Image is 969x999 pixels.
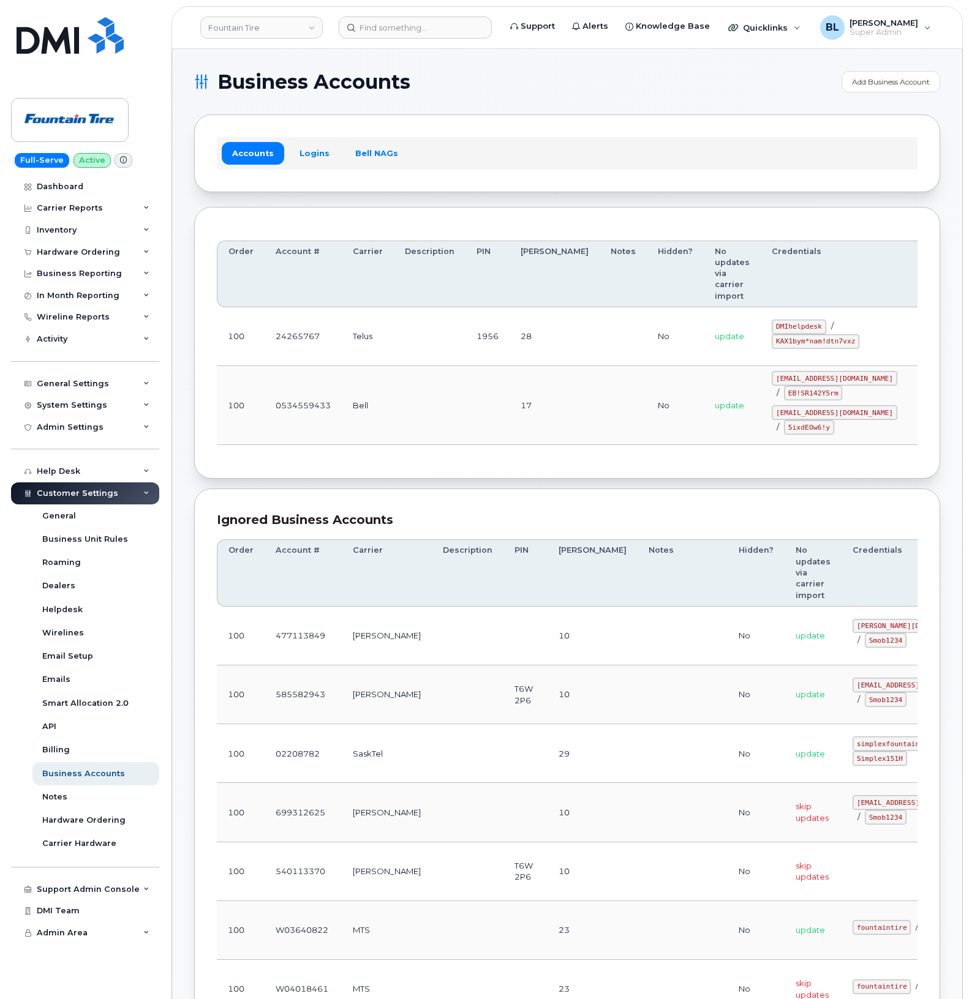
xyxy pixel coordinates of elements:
th: No updates via carrier import [704,241,761,307]
td: 17 [510,366,600,445]
th: Description [394,241,466,307]
td: No [647,307,704,366]
td: 477113849 [265,607,342,665]
code: 5ixdEOw6!y [784,420,834,435]
td: T6W 2P6 [503,665,548,724]
td: 699312625 [265,783,342,842]
th: No updates via carrier import [785,539,842,606]
td: 100 [217,607,265,665]
span: / [777,422,779,432]
td: Bell [342,366,394,445]
span: update [796,689,825,699]
code: DMIhelpdesk [772,320,826,334]
td: No [647,366,704,445]
code: EB!SR142Y5rm [784,386,842,400]
th: Account # [265,241,342,307]
span: update [715,400,744,410]
th: Notes [638,539,728,606]
span: Business Accounts [217,73,410,91]
span: update [796,925,825,935]
td: 10 [548,783,638,842]
td: No [728,665,785,724]
td: No [728,607,785,665]
td: SaskTel [342,724,432,783]
td: 1956 [466,307,510,366]
span: / [916,922,918,932]
a: Bell NAGs [345,142,409,164]
td: No [728,783,785,842]
td: 100 [217,665,265,724]
span: update [796,630,825,640]
span: / [858,694,860,704]
td: 23 [548,901,638,960]
th: Carrier [342,241,394,307]
code: Smob1234 [865,633,907,648]
td: 28 [510,307,600,366]
a: Logins [289,142,340,164]
code: fountaintire [853,920,911,935]
code: [EMAIL_ADDRESS][DOMAIN_NAME] [772,405,897,420]
th: [PERSON_NAME] [548,539,638,606]
th: Hidden? [728,539,785,606]
span: / [858,635,860,645]
td: 540113370 [265,842,342,901]
a: Add Business Account [842,71,940,92]
td: 100 [217,901,265,960]
td: T6W 2P6 [503,842,548,901]
th: PIN [503,539,548,606]
th: Carrier [342,539,432,606]
th: Description [432,539,503,606]
td: 100 [217,724,265,783]
td: [PERSON_NAME] [342,665,432,724]
th: Account # [265,539,342,606]
div: Ignored Business Accounts [217,511,918,529]
td: No [728,724,785,783]
th: Order [217,539,265,606]
code: Simplex151H [853,751,907,766]
td: MTS [342,901,432,960]
span: / [831,321,834,331]
th: Order [217,241,265,307]
td: 10 [548,607,638,665]
th: Hidden? [647,241,704,307]
td: 100 [217,366,265,445]
td: [PERSON_NAME] [342,842,432,901]
td: W03640822 [265,901,342,960]
td: [PERSON_NAME] [342,783,432,842]
td: No [728,901,785,960]
span: / [777,387,779,397]
code: [EMAIL_ADDRESS][DOMAIN_NAME] [772,371,897,386]
th: Notes [600,241,647,307]
td: 24265767 [265,307,342,366]
td: 10 [548,665,638,724]
td: No [728,842,785,901]
span: update [715,331,744,341]
td: 02208782 [265,724,342,783]
span: update [796,749,825,758]
td: [PERSON_NAME] [342,607,432,665]
td: 29 [548,724,638,783]
span: / [858,812,860,821]
code: Smob1234 [865,810,907,825]
td: 100 [217,842,265,901]
span: skip updates [796,861,829,882]
span: / [916,981,918,990]
span: skip updates [796,801,829,823]
td: 10 [548,842,638,901]
td: Telus [342,307,394,366]
td: 0534559433 [265,366,342,445]
td: 100 [217,783,265,842]
th: Credentials [761,241,908,307]
code: simplexfountaintire [853,736,940,751]
a: Accounts [222,142,284,164]
code: KAX1bym*nam!dtn7vxz [772,334,859,349]
th: [PERSON_NAME] [510,241,600,307]
code: Smob1234 [865,692,907,707]
th: PIN [466,241,510,307]
code: fountaintire [853,979,911,994]
td: 100 [217,307,265,366]
td: 585582943 [265,665,342,724]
